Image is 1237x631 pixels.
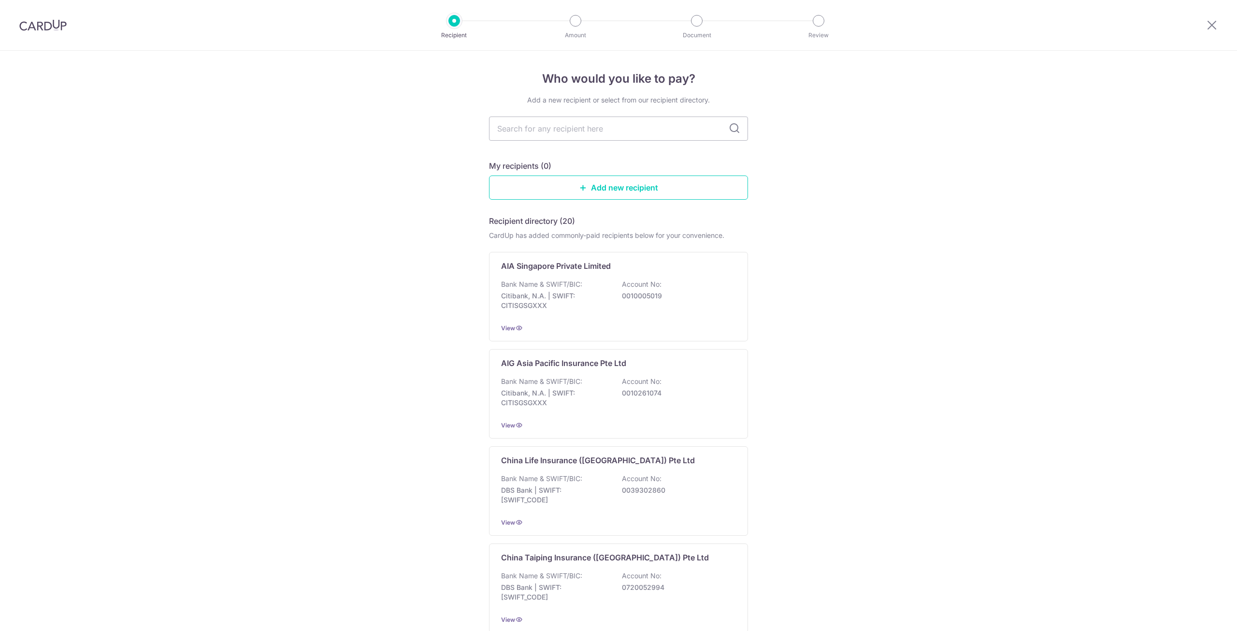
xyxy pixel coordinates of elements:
p: China Taiping Insurance ([GEOGRAPHIC_DATA]) Pte Ltd [501,552,709,563]
img: CardUp [19,19,67,31]
p: Bank Name & SWIFT/BIC: [501,571,582,581]
a: Add new recipient [489,176,748,200]
p: Account No: [622,377,662,386]
p: DBS Bank | SWIFT: [SWIFT_CODE] [501,485,609,505]
p: Review [783,30,854,40]
input: Search for any recipient here [489,117,748,141]
p: China Life Insurance ([GEOGRAPHIC_DATA]) Pte Ltd [501,455,695,466]
p: 0010261074 [622,388,730,398]
p: Recipient [418,30,490,40]
p: 0720052994 [622,583,730,592]
a: View [501,616,515,623]
a: View [501,422,515,429]
p: Citibank, N.A. | SWIFT: CITISGSGXXX [501,388,609,408]
p: Bank Name & SWIFT/BIC: [501,474,582,484]
p: Bank Name & SWIFT/BIC: [501,279,582,289]
p: DBS Bank | SWIFT: [SWIFT_CODE] [501,583,609,602]
h5: Recipient directory (20) [489,215,575,227]
iframe: Opens a widget where you can find more information [1175,602,1227,626]
p: 0010005019 [622,291,730,301]
a: View [501,324,515,332]
p: AIA Singapore Private Limited [501,260,611,272]
a: View [501,519,515,526]
p: Account No: [622,571,662,581]
p: Citibank, N.A. | SWIFT: CITISGSGXXX [501,291,609,310]
h4: Who would you like to pay? [489,70,748,88]
p: Bank Name & SWIFT/BIC: [501,377,582,386]
p: Amount [540,30,611,40]
p: Account No: [622,279,662,289]
h5: My recipients (0) [489,160,551,172]
p: Account No: [622,474,662,484]
p: 0039302860 [622,485,730,495]
div: CardUp has added commonly-paid recipients below for your convenience. [489,231,748,240]
p: AIG Asia Pacific Insurance Pte Ltd [501,357,626,369]
p: Document [661,30,733,40]
div: Add a new recipient or select from our recipient directory. [489,95,748,105]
